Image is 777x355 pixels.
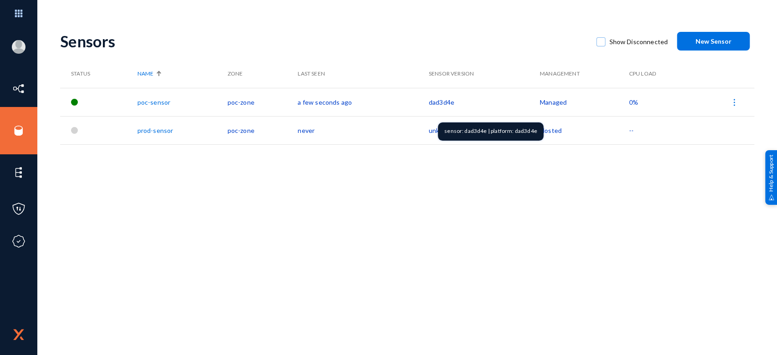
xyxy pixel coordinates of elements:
[629,98,638,106] span: 0%
[298,88,429,116] td: a few seconds ago
[429,88,540,116] td: dad3d4e
[137,98,170,106] a: poc-sensor
[298,60,429,88] th: Last Seen
[12,40,25,54] img: blank-profile-picture.png
[12,124,25,137] img: icon-sources.svg
[12,82,25,96] img: icon-inventory.svg
[60,60,137,88] th: Status
[429,60,540,88] th: Sensor Version
[12,234,25,248] img: icon-compliance.svg
[629,60,689,88] th: CPU Load
[609,35,668,49] span: Show Disconnected
[12,202,25,216] img: icon-policies.svg
[137,70,223,78] div: Name
[228,88,298,116] td: poc-zone
[765,150,777,205] div: Help & Support
[60,32,587,51] div: Sensors
[228,60,298,88] th: Zone
[768,194,774,200] img: help_support.svg
[5,4,32,23] img: app launcher
[228,116,298,144] td: poc-zone
[429,116,540,144] td: unknown
[696,37,731,45] span: New Sensor
[137,70,153,78] span: Name
[298,116,429,144] td: never
[137,127,173,134] a: prod-sensor
[540,88,629,116] td: Managed
[677,32,750,51] button: New Sensor
[12,166,25,179] img: icon-elements.svg
[540,116,629,144] td: Hosted
[540,60,629,88] th: Management
[438,122,543,141] div: sensor: dad3d4e | platform: dad3d4e
[629,116,689,144] td: --
[730,98,739,107] img: icon-more.svg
